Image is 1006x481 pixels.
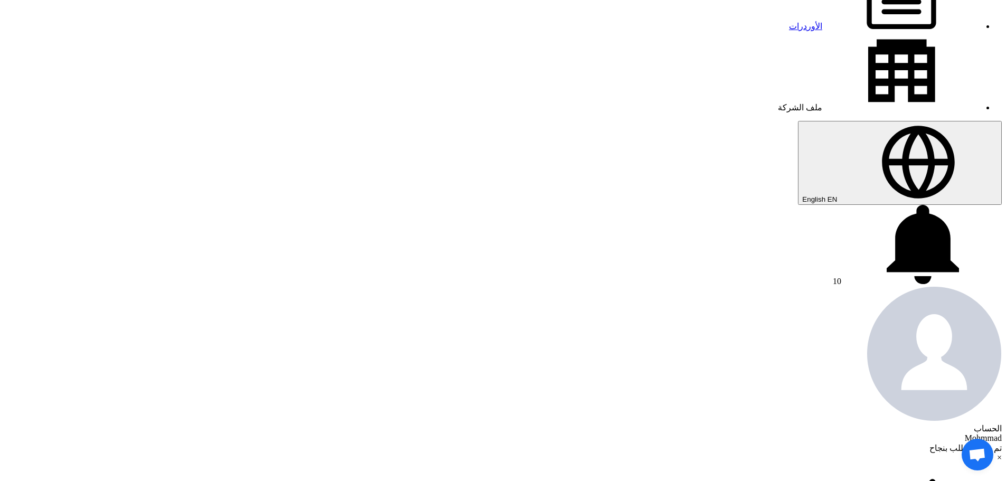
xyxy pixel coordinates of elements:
[798,121,1002,205] button: English EN
[802,195,825,203] span: English
[789,22,981,31] a: الأوردرات
[828,195,838,203] span: EN
[4,443,1002,453] div: تم قبول الطلب بنجاح
[4,433,1002,443] div: Mohmmad
[867,286,1002,421] img: profile_test.png
[778,103,981,112] a: ملف الشركة
[962,439,993,470] a: دردشة مفتوحة
[4,423,1002,433] div: الحساب
[4,453,1002,463] div: ×
[833,277,841,286] span: 10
